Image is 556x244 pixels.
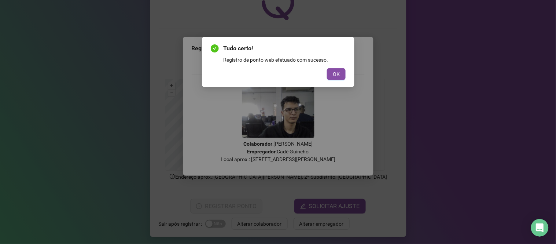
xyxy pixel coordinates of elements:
[333,70,340,78] span: OK
[223,44,346,53] span: Tudo certo!
[211,44,219,52] span: check-circle
[327,68,346,80] button: OK
[223,56,346,64] div: Registro de ponto web efetuado com sucesso.
[531,219,549,237] div: Open Intercom Messenger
